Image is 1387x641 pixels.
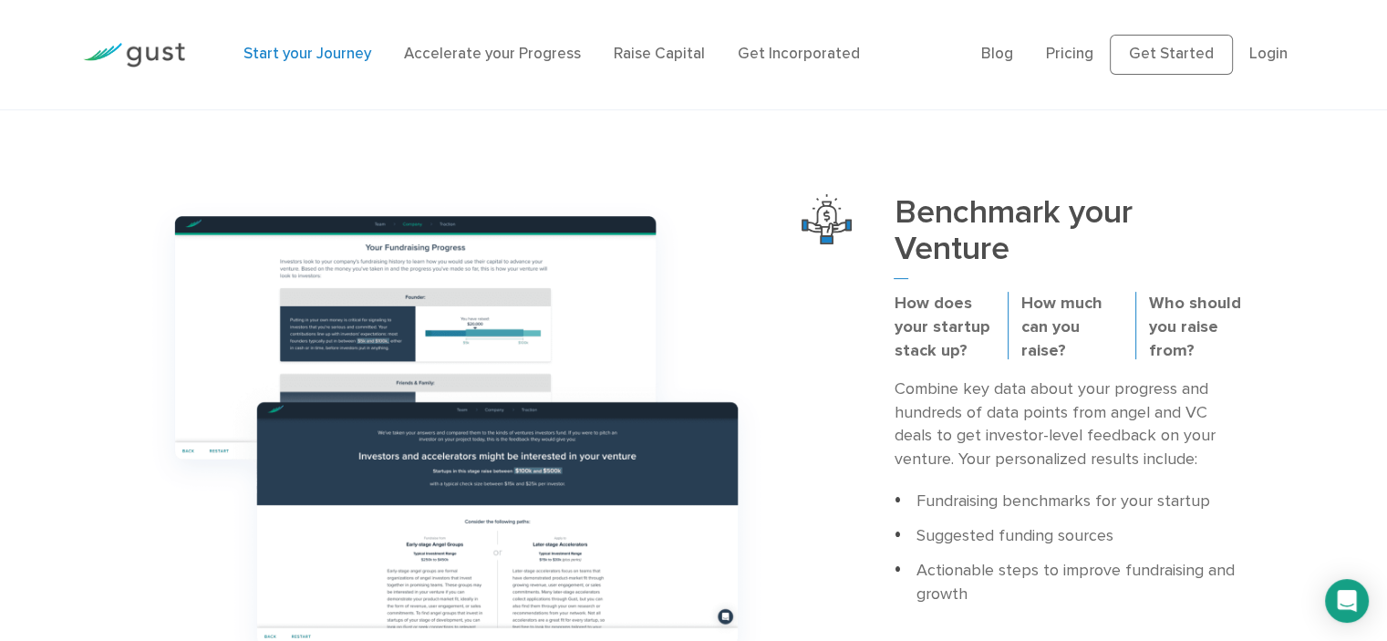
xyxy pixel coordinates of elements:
a: Get Started [1110,35,1233,75]
a: Accelerate your Progress [404,45,581,63]
h3: Benchmark your Venture [894,194,1248,278]
p: How much can you raise? [1021,292,1122,363]
iframe: Chat Widget [1083,444,1387,641]
a: Start your Journey [243,45,371,63]
a: Raise Capital [614,45,705,63]
p: Who should you raise from? [1149,292,1249,363]
li: Suggested funding sources [894,524,1248,548]
img: Gust Logo [83,43,185,67]
p: Combine key data about your progress and hundreds of data points from angel and VC deals to get i... [894,377,1248,472]
a: Login [1249,45,1288,63]
p: How does your startup stack up? [894,292,994,363]
a: Blog [981,45,1013,63]
img: Benchmark Your Venture [802,194,852,244]
a: Pricing [1046,45,1093,63]
li: Fundraising benchmarks for your startup [894,490,1248,513]
a: Get Incorporated [738,45,860,63]
li: Actionable steps to improve fundraising and growth [894,559,1248,606]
